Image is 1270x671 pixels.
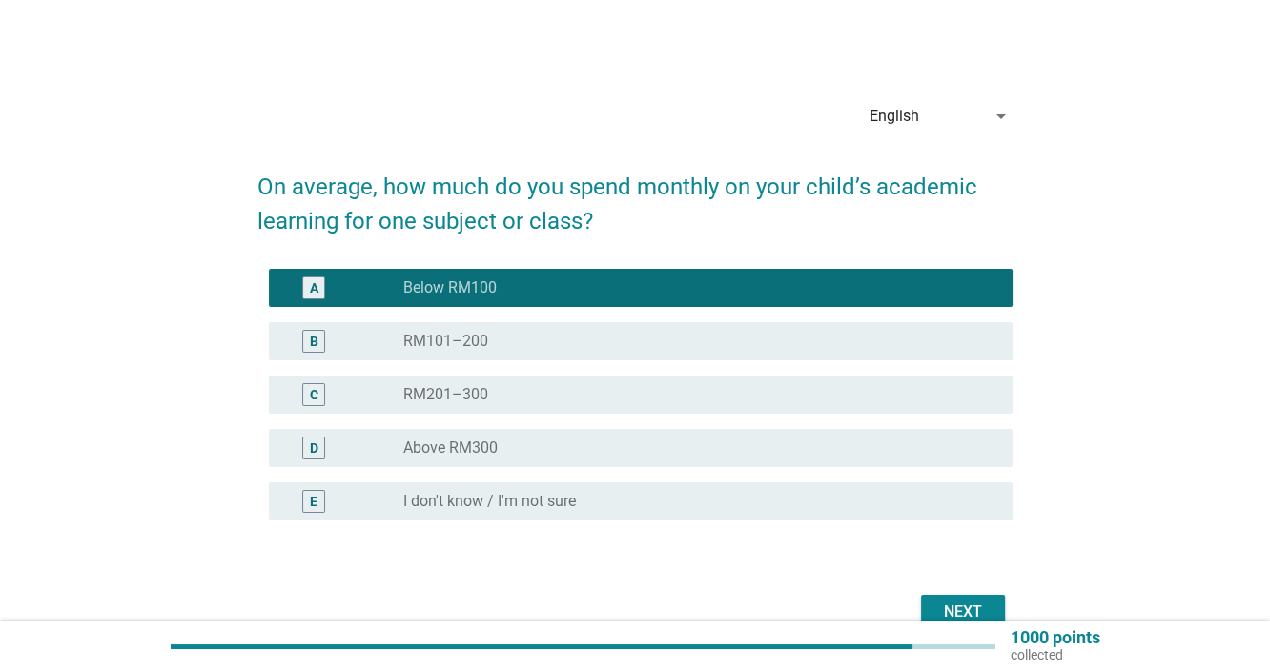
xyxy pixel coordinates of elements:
[310,385,318,405] div: C
[403,492,576,511] label: I don't know / I'm not sure
[310,438,318,458] div: D
[921,595,1005,629] button: Next
[936,600,990,623] div: Next
[1011,629,1100,646] p: 1000 points
[403,438,498,457] label: Above RM300
[1011,646,1100,663] p: collected
[403,332,488,351] label: RM101–200
[310,332,318,352] div: B
[403,278,497,297] label: Below RM100
[990,105,1013,128] i: arrow_drop_down
[310,278,318,298] div: A
[257,151,1013,238] h2: On average, how much do you spend monthly on your child’s academic learning for one subject or cl...
[870,108,919,125] div: English
[310,492,317,512] div: E
[403,385,488,404] label: RM201–300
